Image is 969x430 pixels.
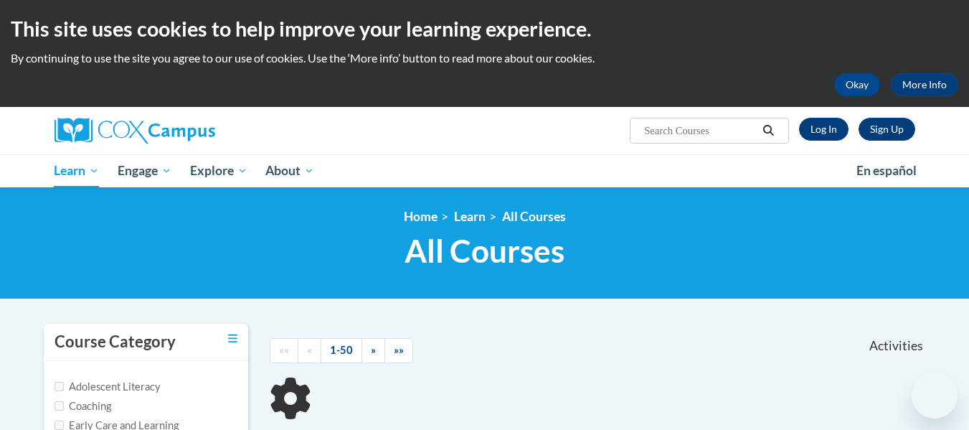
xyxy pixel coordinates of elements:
[643,122,757,139] input: Search Courses
[307,344,312,356] span: «
[279,344,289,356] span: ««
[371,344,376,356] span: »
[55,401,64,411] input: Checkbox for Options
[856,163,917,178] span: En español
[55,382,64,391] input: Checkbox for Options
[55,118,215,144] img: Cox Campus
[799,118,849,141] a: Log In
[55,118,327,144] a: Cox Campus
[45,154,109,187] a: Learn
[55,398,111,414] label: Coaching
[891,73,958,96] a: More Info
[55,379,161,395] label: Adolescent Literacy
[847,156,926,186] a: En español
[265,162,314,179] span: About
[384,338,413,363] a: End
[757,122,779,139] button: Search
[181,154,257,187] a: Explore
[190,162,247,179] span: Explore
[454,209,486,224] a: Learn
[11,50,958,66] p: By continuing to use the site you agree to our use of cookies. Use the ‘More info’ button to read...
[502,209,566,224] a: All Courses
[108,154,181,187] a: Engage
[361,338,385,363] a: Next
[118,162,171,179] span: Engage
[55,421,64,430] input: Checkbox for Options
[256,154,323,187] a: About
[912,373,958,419] iframe: Button to launch messaging window
[834,73,880,96] button: Okay
[55,331,176,353] h3: Course Category
[270,338,298,363] a: Begining
[11,14,958,43] h2: This site uses cookies to help improve your learning experience.
[298,338,321,363] a: Previous
[859,118,915,141] a: Register
[405,232,564,270] span: All Courses
[404,209,438,224] a: Home
[33,154,937,187] div: Main menu
[321,338,362,363] a: 1-50
[228,331,237,347] a: Toggle collapse
[394,344,404,356] span: »»
[54,162,99,179] span: Learn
